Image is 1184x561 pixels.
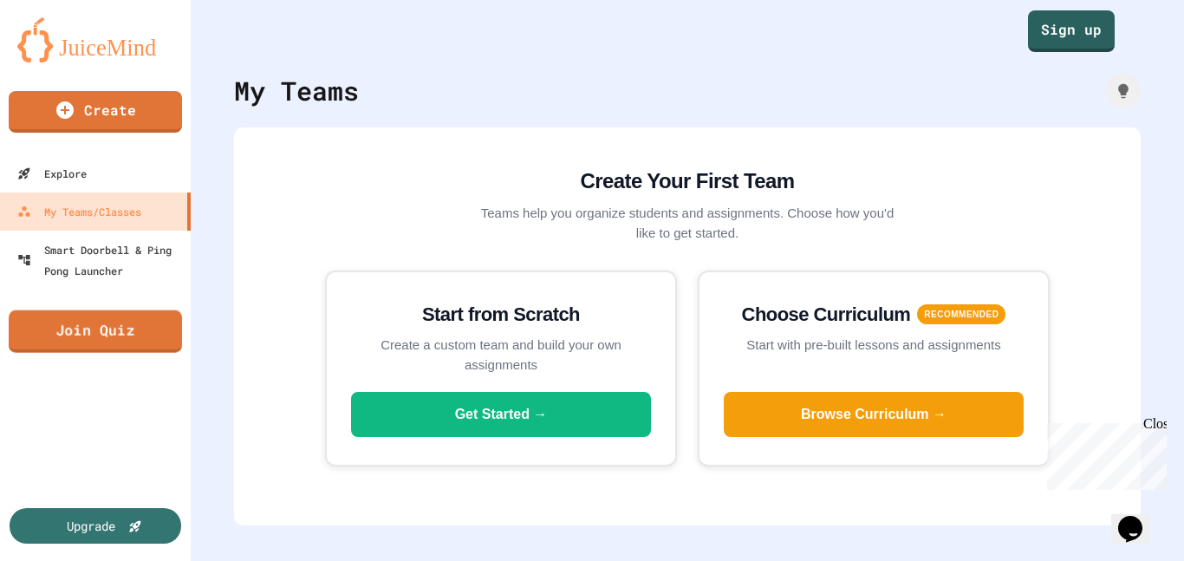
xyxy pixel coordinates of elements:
a: Sign up [1028,10,1115,52]
p: Create a custom team and build your own assignments [351,336,651,375]
div: My Teams [234,71,359,110]
button: Browse Curriculum → [724,392,1024,437]
h3: Start from Scratch [351,300,651,329]
h3: Choose Curriculum [742,300,911,329]
div: Chat with us now!Close [7,7,120,110]
img: logo-orange.svg [17,17,173,62]
div: How it works [1106,74,1141,108]
a: Create [9,91,182,133]
div: Explore [17,163,87,184]
button: Get Started → [351,392,651,437]
div: Smart Doorbell & Ping Pong Launcher [17,239,184,281]
div: Upgrade [67,517,115,535]
span: RECOMMENDED [917,304,1005,324]
p: Start with pre-built lessons and assignments [724,336,1024,356]
a: Join Quiz [9,310,182,353]
p: Teams help you organize students and assignments. Choose how you'd like to get started. [479,204,895,243]
iframe: chat widget [1111,492,1167,544]
div: My Teams/Classes [17,201,141,222]
h2: Create Your First Team [479,166,895,197]
iframe: chat widget [1040,416,1167,490]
